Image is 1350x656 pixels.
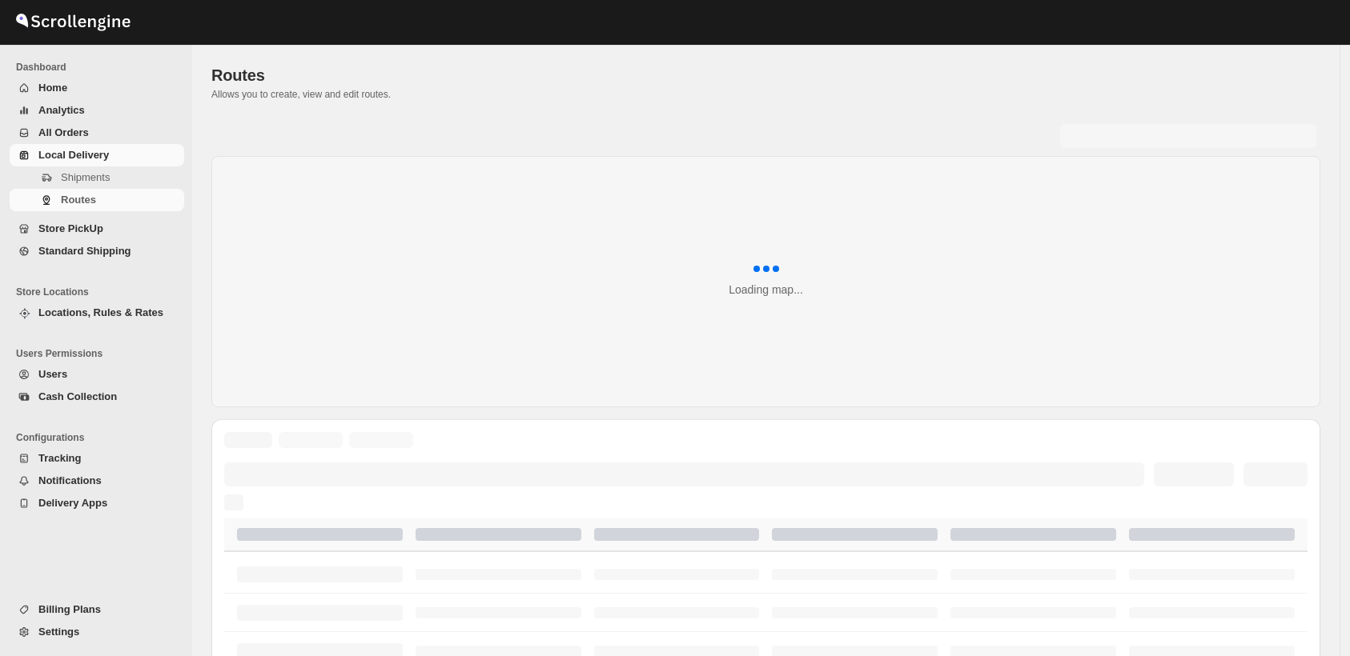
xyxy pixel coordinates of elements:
span: Shipments [61,171,110,183]
span: Locations, Rules & Rates [38,306,163,318]
span: Dashboard [16,61,184,74]
button: All Orders [10,122,184,144]
button: Routes [10,189,184,211]
span: Users [38,368,67,380]
span: All Orders [38,126,89,138]
span: Delivery Apps [38,497,107,509]
div: Loading map... [729,282,803,298]
span: Routes [61,194,96,206]
button: Shipments [10,166,184,189]
span: Analytics [38,104,85,116]
span: Store Locations [16,286,184,298]
span: Settings [38,626,79,638]
span: Configurations [16,431,184,444]
button: Home [10,77,184,99]
span: Local Delivery [38,149,109,161]
button: Locations, Rules & Rates [10,302,184,324]
span: Billing Plans [38,603,101,615]
span: Store PickUp [38,222,103,234]
span: Notifications [38,474,102,486]
button: Billing Plans [10,598,184,621]
span: Standard Shipping [38,245,131,257]
span: Tracking [38,452,81,464]
span: Users Permissions [16,347,184,360]
button: Settings [10,621,184,643]
span: Cash Collection [38,390,117,402]
span: Routes [211,66,265,84]
button: Notifications [10,470,184,492]
button: Tracking [10,447,184,470]
button: Delivery Apps [10,492,184,514]
button: Users [10,363,184,386]
button: Cash Collection [10,386,184,408]
p: Allows you to create, view and edit routes. [211,88,1320,101]
span: Home [38,82,67,94]
button: Analytics [10,99,184,122]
